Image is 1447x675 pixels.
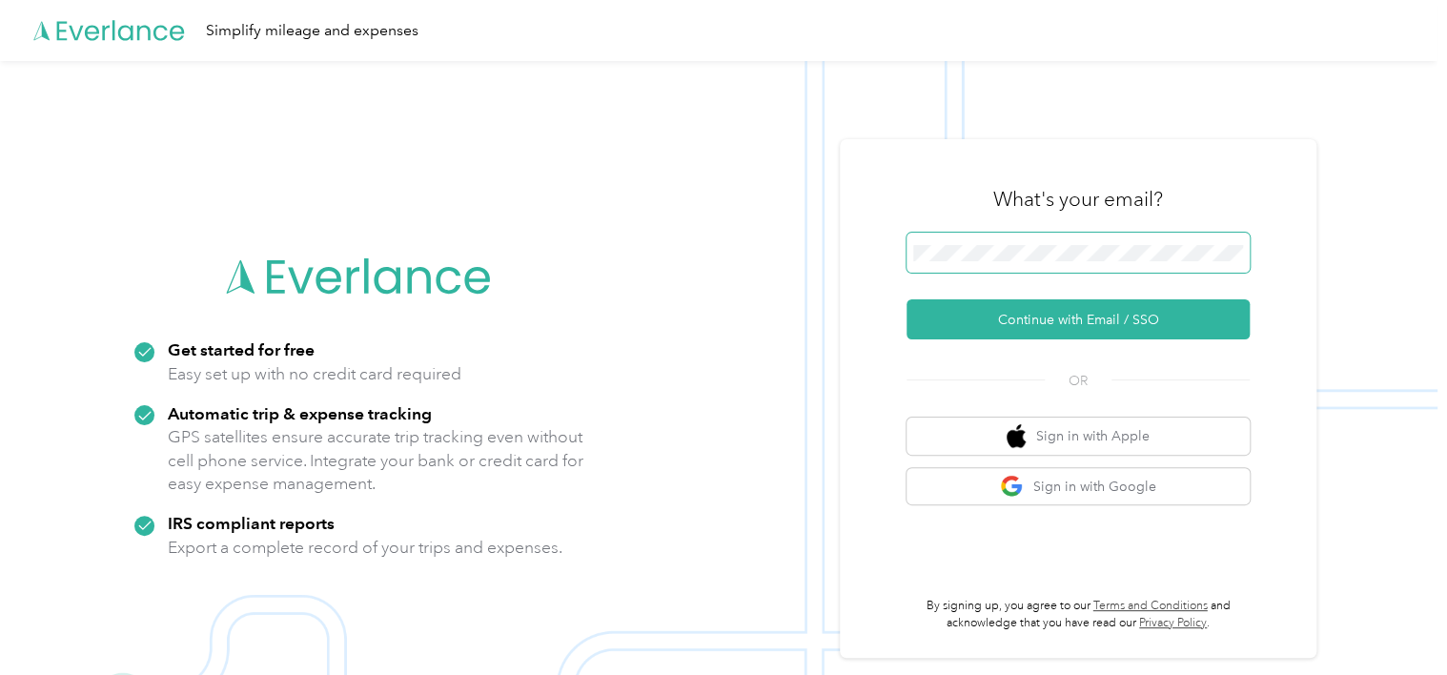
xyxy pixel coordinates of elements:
[1045,371,1111,391] span: OR
[168,513,335,533] strong: IRS compliant reports
[168,403,432,423] strong: Automatic trip & expense tracking
[907,598,1250,631] p: By signing up, you agree to our and acknowledge that you have read our .
[206,19,418,43] div: Simplify mileage and expenses
[1093,599,1208,613] a: Terms and Conditions
[168,425,584,496] p: GPS satellites ensure accurate trip tracking even without cell phone service. Integrate your bank...
[1139,616,1207,630] a: Privacy Policy
[907,418,1250,455] button: apple logoSign in with Apple
[907,299,1250,339] button: Continue with Email / SSO
[1007,424,1026,448] img: apple logo
[168,339,315,359] strong: Get started for free
[168,536,562,560] p: Export a complete record of your trips and expenses.
[907,468,1250,505] button: google logoSign in with Google
[1000,475,1024,499] img: google logo
[993,186,1163,213] h3: What's your email?
[168,362,461,386] p: Easy set up with no credit card required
